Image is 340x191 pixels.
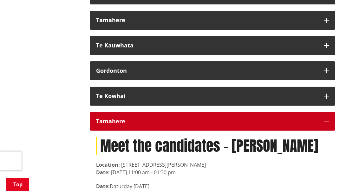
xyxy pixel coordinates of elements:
[90,61,335,80] button: Gordonton
[90,11,335,30] button: Tamahere
[90,36,335,55] button: Te Kauwhata
[96,183,110,190] strong: Date:
[311,164,334,187] iframe: Messenger Launcher
[121,161,206,168] span: [STREET_ADDRESS][PERSON_NAME]
[96,118,317,125] div: Tamahere
[90,112,335,131] button: Tamahere
[6,178,29,191] a: Top
[96,42,317,49] div: Te Kauwhata
[96,67,127,74] strong: Gordonton
[96,169,110,176] strong: Date:
[90,87,335,106] button: Te Kowhai
[96,17,317,23] div: Tamahere
[96,137,329,154] h1: Meet the candidates - [PERSON_NAME]
[96,92,126,100] strong: Te Kowhai
[111,169,176,176] time: [DATE] 11:00 am - 01:30 pm
[96,161,120,168] strong: Location:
